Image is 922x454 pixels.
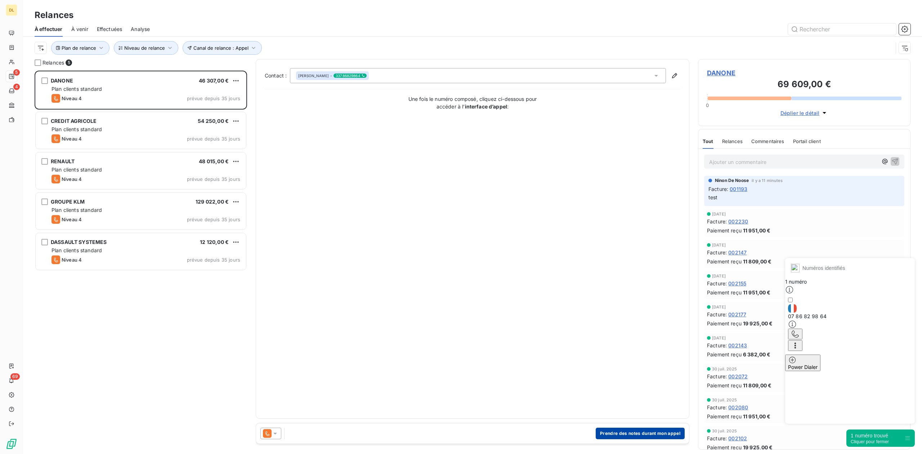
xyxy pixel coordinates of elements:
span: il y a 11 minutes [752,178,783,183]
div: DL [6,4,17,16]
span: DANONE [707,68,901,78]
span: Niveau 4 [62,217,82,222]
span: 30 juil. 2025 [712,429,737,433]
span: 12 120,00 € [200,239,229,245]
span: Facture : [707,280,727,287]
span: 11 951,00 € [743,289,771,296]
span: Paiement reçu [707,320,742,327]
span: prévue depuis 35 jours [187,95,240,101]
span: 46 307,00 € [199,77,229,84]
span: [DATE] [712,274,726,278]
span: Paiement reçu [707,351,742,358]
span: 11 809,00 € [743,258,772,265]
span: GROUPE KLM [51,199,85,205]
span: DANONE [51,77,73,84]
span: Facture : [707,435,727,442]
span: test [708,194,718,200]
button: Prendre des notes durant mon appel [596,428,685,439]
span: Plan clients standard [52,86,102,92]
span: Relances [722,138,743,144]
span: Niveau 4 [62,257,82,263]
div: - [298,73,367,78]
span: DASSAULT SYSTEMES [51,239,107,245]
p: Une fois le numéro composé, cliquez ci-dessous pour accéder à l’ : [400,95,545,110]
span: Plan clients standard [52,166,102,173]
span: 30 juil. 2025 [712,398,737,402]
span: Paiement reçu [707,227,742,234]
span: 002143 [728,342,747,349]
span: 19 925,00 € [743,320,773,327]
span: 6 382,00 € [743,351,771,358]
span: [DATE] [712,336,726,340]
span: Niveau 4 [62,176,82,182]
span: Plan clients standard [52,207,102,213]
span: 19 925,00 € [743,444,773,451]
h3: 69 609,00 € [707,78,901,92]
span: 001193 [730,185,747,193]
span: 002177 [728,311,746,318]
span: 002072 [728,373,748,380]
span: [DATE] [712,305,726,309]
span: prévue depuis 35 jours [187,136,240,142]
span: Paiement reçu [707,382,742,389]
span: 48 015,00 € [199,158,229,164]
span: Analyse [131,26,150,33]
span: À effectuer [35,26,63,33]
span: Canal de relance : Appel [193,45,249,51]
span: Relances [42,59,64,66]
span: 11 951,00 € [743,227,771,234]
span: 69 [10,373,20,380]
span: 11 951,00 € [743,413,771,420]
h3: Relances [35,9,73,22]
span: 30 juil. 2025 [712,367,737,371]
span: Plan de relance [62,45,96,51]
span: Ninon De Noose [715,177,749,184]
span: 11 809,00 € [743,382,772,389]
span: Paiement reçu [707,258,742,265]
span: Facture : [708,185,728,193]
span: Facture : [707,218,727,225]
span: 002230 [728,218,748,225]
input: Rechercher [788,23,896,35]
span: 002102 [728,435,747,442]
span: Plan clients standard [52,247,102,253]
span: CREDIT AGRICOLE [51,118,97,124]
span: Paiement reçu [707,289,742,296]
img: Logo LeanPay [6,438,17,450]
span: prévue depuis 35 jours [187,257,240,263]
span: [PERSON_NAME] [298,73,329,78]
span: Effectuées [97,26,122,33]
span: Commentaires [751,138,784,144]
span: 5 [66,59,72,66]
span: prévue depuis 35 jours [187,217,240,222]
span: Niveau de relance [124,45,165,51]
div: 33786829864 [334,74,367,78]
button: Plan de relance [51,41,109,55]
span: Facture : [707,373,727,380]
button: Déplier le détail [778,109,831,117]
strong: interface d’appel [465,103,507,110]
span: prévue depuis 35 jours [187,176,240,182]
span: 5 [13,69,20,76]
label: Contact : [265,72,290,79]
span: Facture : [707,311,727,318]
span: À venir [71,26,88,33]
span: Portail client [793,138,821,144]
span: Tout [703,138,713,144]
span: RENAULT [51,158,75,164]
span: Paiement reçu [707,444,742,451]
span: Paiement reçu [707,413,742,420]
span: [DATE] [712,212,726,216]
span: [DATE] [712,243,726,247]
button: Niveau de relance [114,41,178,55]
span: 54 250,00 € [198,118,229,124]
span: 002147 [728,249,747,256]
span: Facture : [707,404,727,411]
div: grid [35,71,247,454]
span: 4 [13,84,20,90]
span: 129 022,00 € [196,199,229,205]
span: Niveau 4 [62,136,82,142]
button: Canal de relance : Appel [183,41,262,55]
span: Facture : [707,342,727,349]
span: 002080 [728,404,748,411]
